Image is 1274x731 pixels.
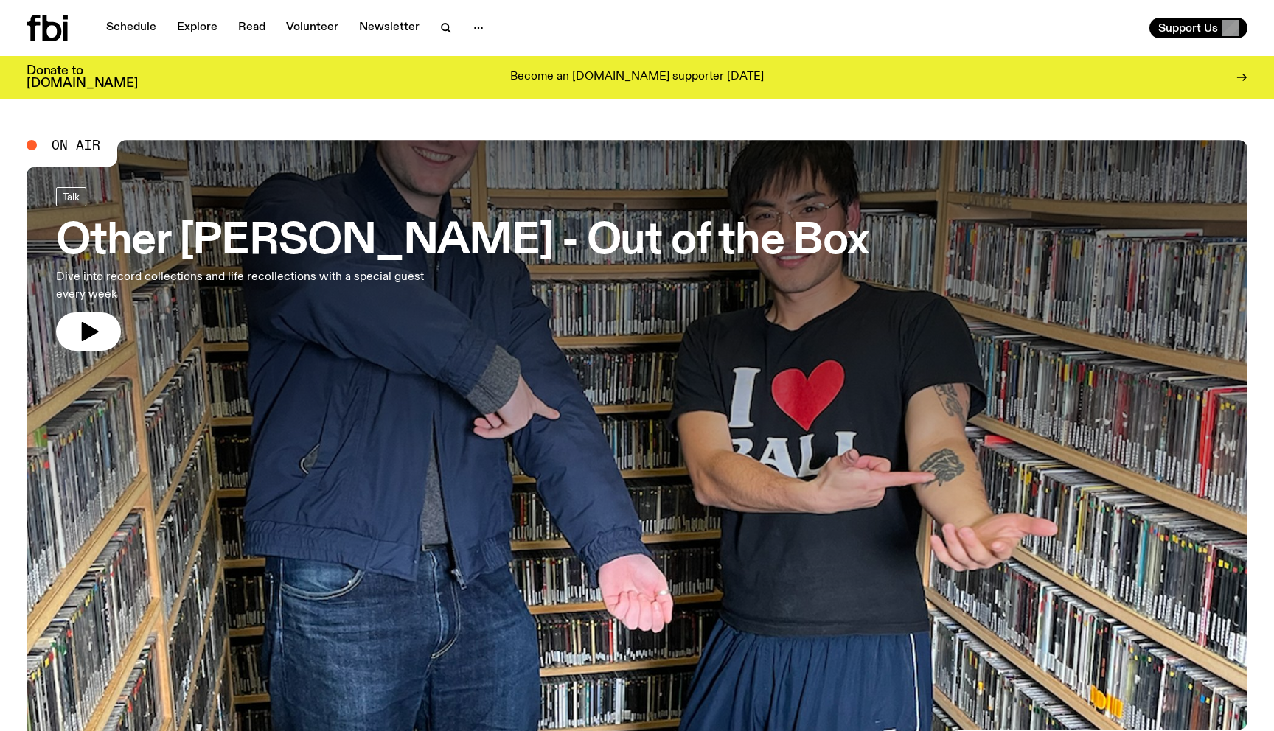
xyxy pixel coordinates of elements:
a: Schedule [97,18,165,38]
a: Read [229,18,274,38]
span: Talk [63,191,80,202]
a: Talk [56,187,86,206]
a: Newsletter [350,18,428,38]
h3: Donate to [DOMAIN_NAME] [27,65,138,90]
a: Volunteer [277,18,347,38]
p: Become an [DOMAIN_NAME] supporter [DATE] [510,71,764,84]
p: Dive into record collections and life recollections with a special guest every week [56,268,434,304]
span: On Air [52,139,100,152]
h3: Other [PERSON_NAME] - Out of the Box [56,221,868,262]
a: Explore [168,18,226,38]
span: Support Us [1158,21,1218,35]
button: Support Us [1149,18,1247,38]
a: Other [PERSON_NAME] - Out of the BoxDive into record collections and life recollections with a sp... [56,187,868,351]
